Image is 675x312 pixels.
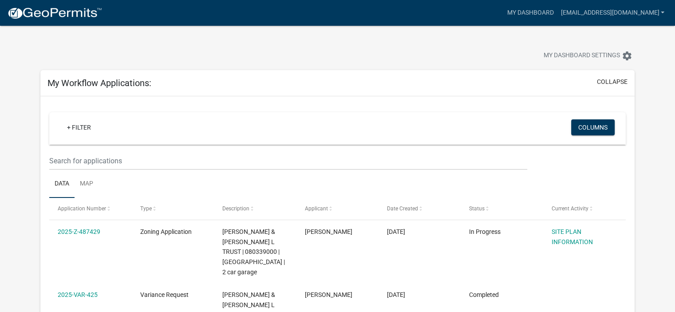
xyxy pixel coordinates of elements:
span: Completed [469,291,499,298]
a: [EMAIL_ADDRESS][DOMAIN_NAME] [557,4,668,21]
datatable-header-cell: Date Created [379,198,461,219]
datatable-header-cell: Status [461,198,543,219]
span: 10/03/2025 [387,228,405,235]
input: Search for applications [49,152,527,170]
datatable-header-cell: Type [131,198,213,219]
a: SITE PLAN INFORMATION [552,228,593,245]
button: collapse [597,77,628,87]
span: Applicant [305,205,328,212]
a: 2025-VAR-425 [58,291,98,298]
span: Anthony Miller [305,291,352,298]
span: Description [222,205,249,212]
span: Zoning Application [140,228,192,235]
span: Application Number [58,205,106,212]
span: Date Created [387,205,418,212]
a: My Dashboard [503,4,557,21]
span: WINSKY,DAVID W & JUDY L TRUST | 080339000 | La Crescent | 2 car garage [222,228,285,276]
i: settings [622,51,632,61]
button: My Dashboard Settingssettings [537,47,639,64]
span: In Progress [469,228,501,235]
a: 2025-Z-487429 [58,228,100,235]
span: Type [140,205,152,212]
span: 03/25/2025 [387,291,405,298]
span: Current Activity [552,205,588,212]
span: My Dashboard Settings [544,51,620,61]
datatable-header-cell: Application Number [49,198,131,219]
a: Data [49,170,75,198]
a: Map [75,170,99,198]
span: Variance Request [140,291,189,298]
datatable-header-cell: Applicant [296,198,378,219]
datatable-header-cell: Current Activity [543,198,625,219]
span: Status [469,205,485,212]
span: Anthony Miller [305,228,352,235]
h5: My Workflow Applications: [47,78,151,88]
button: Columns [571,119,615,135]
a: + Filter [60,119,98,135]
datatable-header-cell: Description [214,198,296,219]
